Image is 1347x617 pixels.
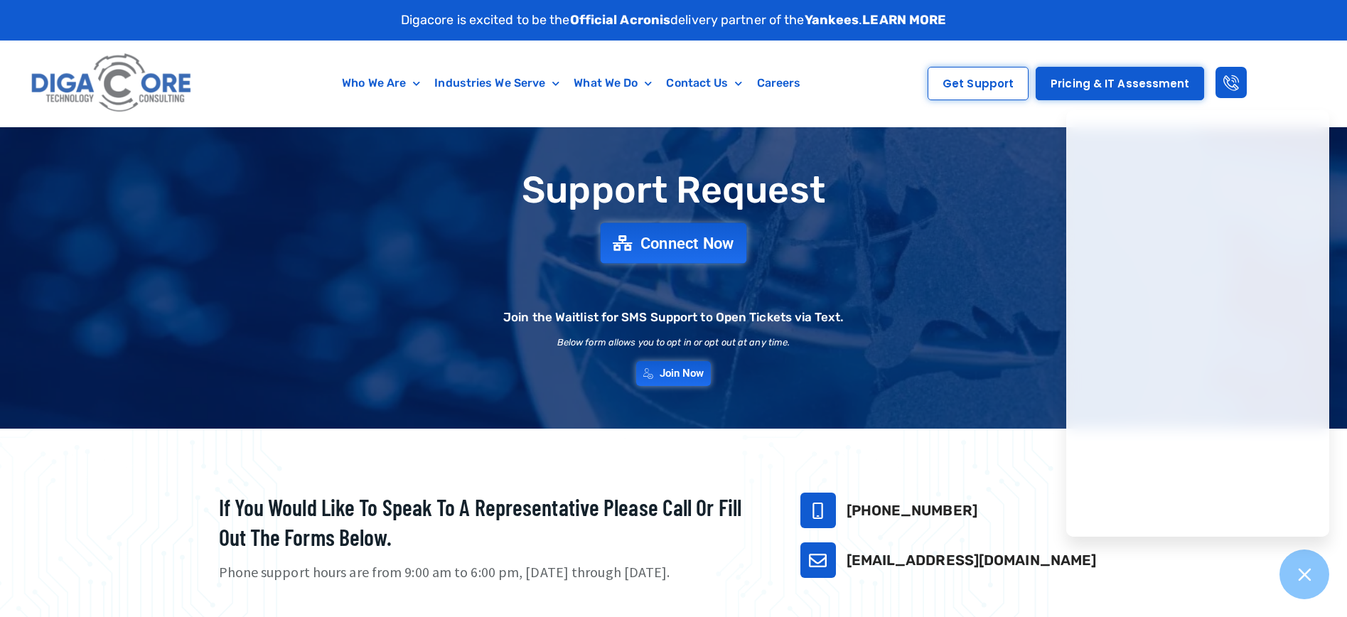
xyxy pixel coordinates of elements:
[805,12,859,28] strong: Yankees
[750,67,808,100] a: Careers
[335,67,427,100] a: Who We Are
[219,562,765,583] p: Phone support hours are from 9:00 am to 6:00 pm, [DATE] through [DATE].
[557,338,790,347] h2: Below form allows you to opt in or opt out at any time.
[928,67,1029,100] a: Get Support
[659,67,749,100] a: Contact Us
[636,361,712,386] a: Join Now
[503,311,844,323] h2: Join the Waitlist for SMS Support to Open Tickets via Text.
[567,67,659,100] a: What We Do
[800,493,836,528] a: 732-646-5725
[219,493,765,552] h2: If you would like to speak to a representative please call or fill out the forms below.
[847,502,977,519] a: [PHONE_NUMBER]
[660,368,704,379] span: Join Now
[183,170,1164,210] h1: Support Request
[800,542,836,578] a: support@digacore.com
[401,11,947,30] p: Digacore is excited to be the delivery partner of the .
[570,12,671,28] strong: Official Acronis
[640,235,734,251] span: Connect Now
[427,67,567,100] a: Industries We Serve
[1066,110,1329,537] iframe: Chatgenie Messenger
[265,67,878,100] nav: Menu
[601,222,747,263] a: Connect Now
[862,12,946,28] a: LEARN MORE
[1051,78,1189,89] span: Pricing & IT Assessment
[1036,67,1204,100] a: Pricing & IT Assessment
[943,78,1014,89] span: Get Support
[27,48,197,119] img: Digacore logo 1
[847,552,1097,569] a: [EMAIL_ADDRESS][DOMAIN_NAME]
